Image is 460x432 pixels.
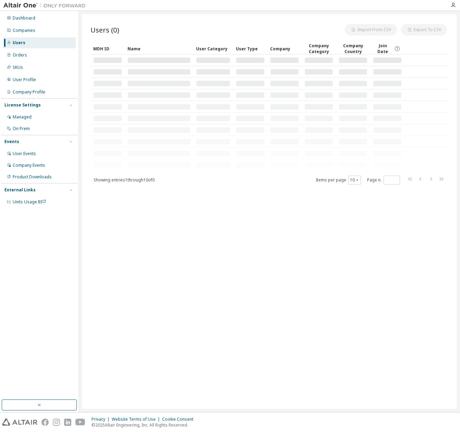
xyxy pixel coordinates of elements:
[13,77,36,82] div: User Profile
[4,102,41,108] div: License Settings
[112,417,162,422] div: Website Terms of Use
[401,24,447,36] button: Export To CSV
[13,174,52,180] div: Product Downloads
[13,52,27,58] div: Orders
[394,46,400,52] svg: Date when the user was first added or directly signed up. If the user was deleted and later re-ad...
[13,15,35,21] div: Dashboard
[13,28,35,33] div: Companies
[236,43,265,54] div: User Type
[13,65,23,70] div: SKUs
[13,89,45,95] div: Company Profile
[75,419,85,426] img: youtube.svg
[92,417,112,422] div: Privacy
[13,199,46,205] span: Units Usage BI
[345,24,397,36] button: Import From CSV
[3,2,89,9] img: Altair One
[90,25,119,35] span: Users (0)
[93,43,122,54] div: MDH ID
[94,177,155,183] span: Showing entries 1 through 10 of 0
[4,187,36,193] div: External Links
[350,177,359,183] button: 10
[13,114,32,120] div: Managed
[162,417,197,422] div: Cookie Consent
[13,40,25,46] div: Users
[41,419,49,426] img: facebook.svg
[53,419,60,426] img: instagram.svg
[339,43,367,54] div: Company Country
[4,139,19,144] div: Events
[373,43,392,54] span: Join Date
[196,43,230,54] div: User Category
[270,43,299,54] div: Company
[13,163,45,168] div: Company Events
[316,176,361,185] span: Items per page
[13,126,30,131] div: On Prem
[2,419,37,426] img: altair_logo.svg
[304,43,333,54] div: Company Category
[64,419,71,426] img: linkedin.svg
[367,176,400,185] span: Page n.
[128,43,191,54] div: Name
[92,422,197,428] p: © 2025 Altair Engineering, Inc. All Rights Reserved.
[13,151,36,156] div: User Events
